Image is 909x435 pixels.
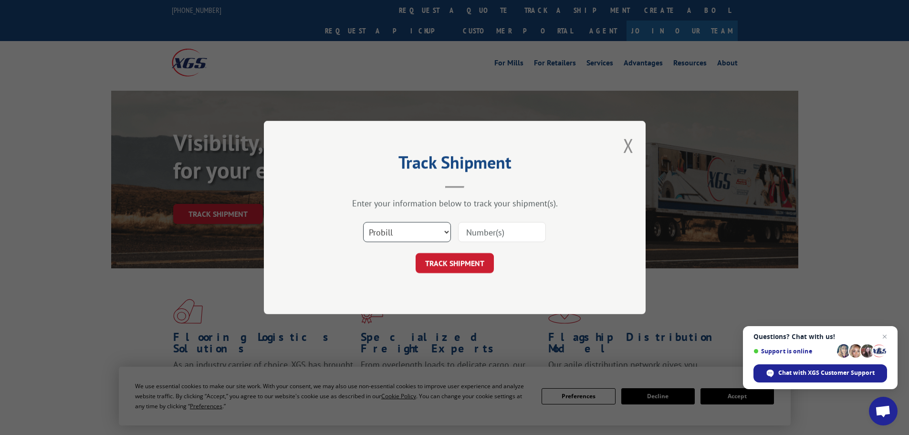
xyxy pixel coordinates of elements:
[869,397,898,425] div: Open chat
[458,222,546,242] input: Number(s)
[753,348,834,355] span: Support is online
[623,133,634,158] button: Close modal
[778,369,875,377] span: Chat with XGS Customer Support
[879,331,890,342] span: Close chat
[416,253,494,273] button: TRACK SHIPMENT
[312,198,598,209] div: Enter your information below to track your shipment(s).
[753,364,887,382] div: Chat with XGS Customer Support
[753,333,887,340] span: Questions? Chat with us!
[312,156,598,174] h2: Track Shipment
